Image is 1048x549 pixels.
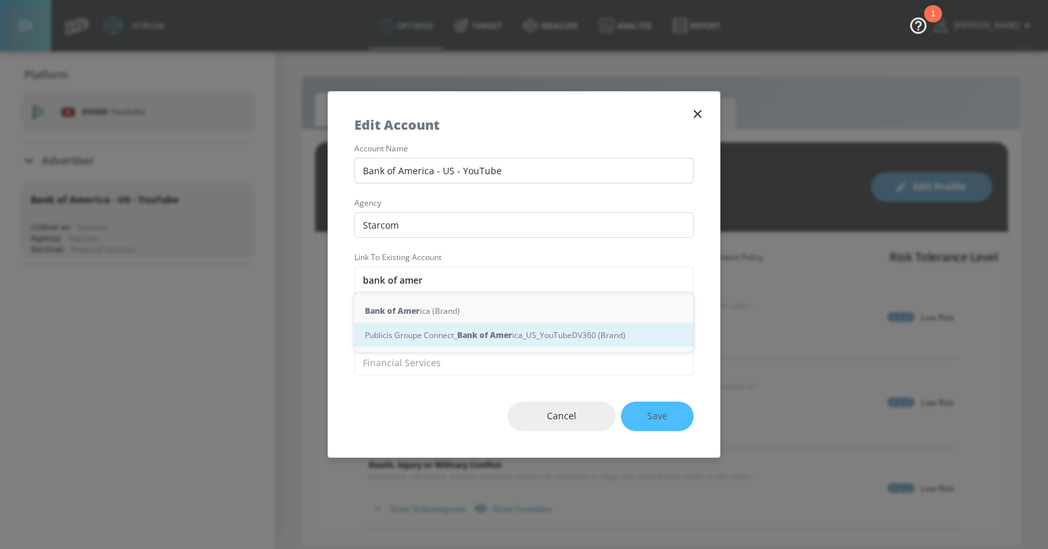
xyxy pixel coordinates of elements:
h5: Edit Account [354,118,440,132]
div: 1 [931,14,935,31]
strong: Bank of Amer [365,304,420,318]
label: agency [354,199,694,207]
label: Link to Existing Account [354,254,694,261]
div: ica (Brand) [354,299,694,323]
div: Publicis Groupe Connect_ ica_US_YouTubeDV360 (Brand) [354,323,694,347]
strong: Bank of Amer [457,328,512,342]
input: Enter account name [354,267,694,294]
input: Select Vertical [354,350,694,376]
label: account name [354,145,694,153]
input: Enter agency name [354,212,694,238]
input: Enter account name [354,158,694,183]
button: Open Resource Center, 1 new notification [900,7,937,43]
span: Cancel [534,408,589,425]
button: Cancel [508,402,616,431]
